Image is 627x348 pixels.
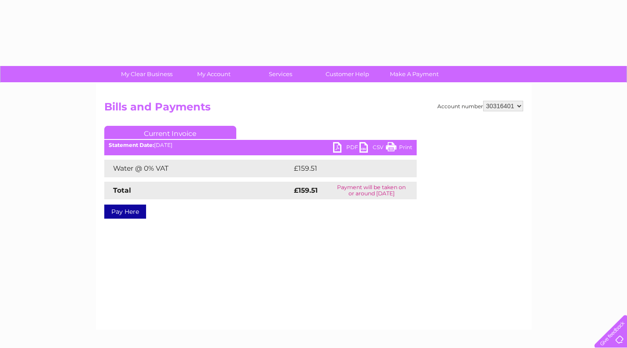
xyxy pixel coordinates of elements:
[113,186,131,194] strong: Total
[386,142,412,155] a: Print
[244,66,317,82] a: Services
[104,205,146,219] a: Pay Here
[104,101,523,117] h2: Bills and Payments
[292,160,400,177] td: £159.51
[104,126,236,139] a: Current Invoice
[333,142,359,155] a: PDF
[294,186,318,194] strong: £159.51
[378,66,451,82] a: Make A Payment
[104,160,292,177] td: Water @ 0% VAT
[359,142,386,155] a: CSV
[437,101,523,111] div: Account number
[109,142,154,148] b: Statement Date:
[104,142,417,148] div: [DATE]
[177,66,250,82] a: My Account
[326,182,417,199] td: Payment will be taken on or around [DATE]
[311,66,384,82] a: Customer Help
[110,66,183,82] a: My Clear Business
